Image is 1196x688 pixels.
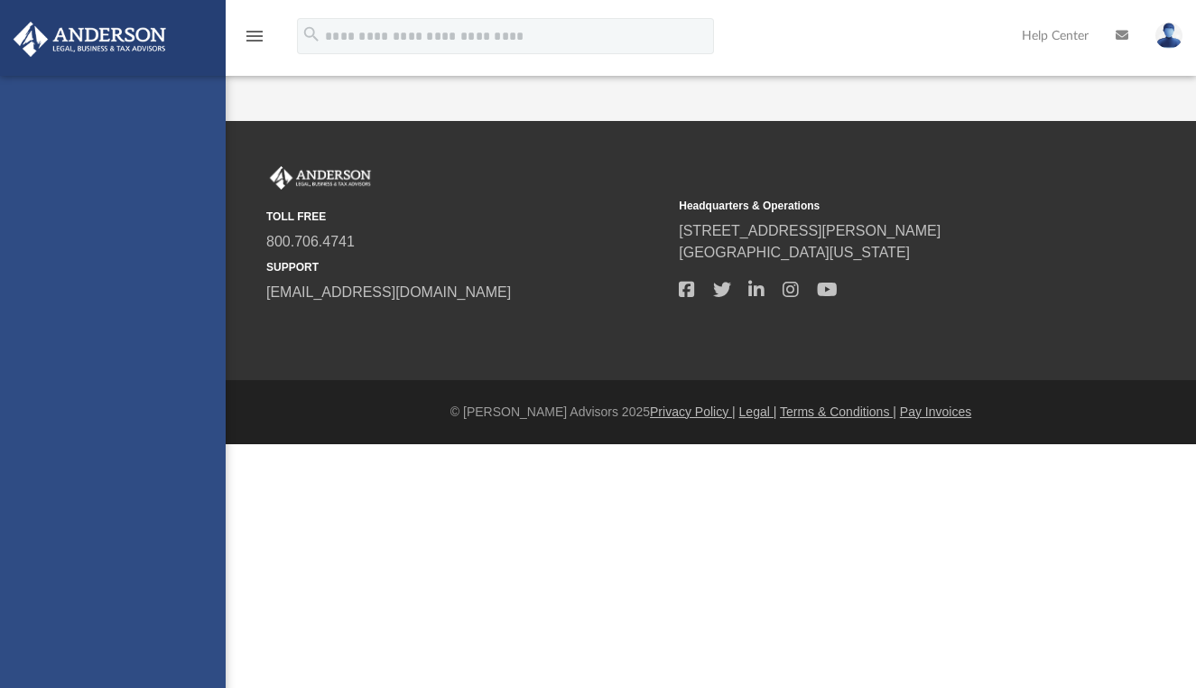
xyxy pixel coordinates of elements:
[244,34,265,47] a: menu
[900,404,971,419] a: Pay Invoices
[780,404,896,419] a: Terms & Conditions |
[8,22,172,57] img: Anderson Advisors Platinum Portal
[226,403,1196,422] div: © [PERSON_NAME] Advisors 2025
[266,234,355,249] a: 800.706.4741
[266,284,511,300] a: [EMAIL_ADDRESS][DOMAIN_NAME]
[301,24,321,44] i: search
[739,404,777,419] a: Legal |
[266,166,375,190] img: Anderson Advisors Platinum Portal
[679,223,941,238] a: [STREET_ADDRESS][PERSON_NAME]
[266,259,666,275] small: SUPPORT
[244,25,265,47] i: menu
[266,209,666,225] small: TOLL FREE
[1155,23,1182,49] img: User Pic
[679,198,1079,214] small: Headquarters & Operations
[650,404,736,419] a: Privacy Policy |
[679,245,910,260] a: [GEOGRAPHIC_DATA][US_STATE]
